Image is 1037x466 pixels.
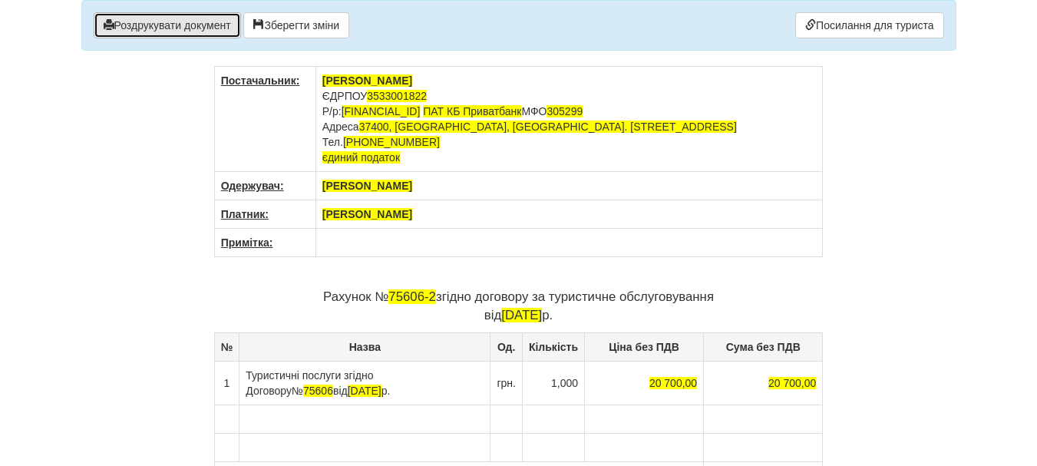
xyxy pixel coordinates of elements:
[303,385,333,397] span: 75606
[522,361,584,405] td: 1,000
[243,12,349,38] button: Зберегти зміни
[343,136,440,148] span: [PHONE_NUMBER]
[322,180,412,192] span: [PERSON_NAME]
[239,332,490,361] th: Назва
[522,332,584,361] th: Кількість
[490,332,523,361] th: Од.
[490,361,523,405] td: грн.
[214,332,239,361] th: №
[585,332,704,361] th: Ціна без ПДВ
[221,180,284,192] u: Одержувач:
[359,121,737,133] span: 37400, [GEOGRAPHIC_DATA], [GEOGRAPHIC_DATA]. [STREET_ADDRESS]
[649,377,697,389] span: 20 700,00
[348,385,381,397] span: [DATE]
[768,377,816,389] span: 20 700,00
[322,74,412,87] span: [PERSON_NAME]
[322,208,412,220] span: [PERSON_NAME]
[342,105,421,117] span: [FINANCIAL_ID]
[367,90,427,102] span: 3533001822
[423,105,521,117] span: ПАТ КБ Приватбанк
[221,74,300,87] u: Постачальник:
[322,151,400,164] span: єдиний податок
[94,12,241,38] button: Роздрукувати документ
[704,332,823,361] th: Сума без ПДВ
[214,361,239,405] td: 1
[547,105,583,117] span: 305299
[315,67,823,172] td: ЄДРПОУ Р/р: МФО Адреса Тел.
[795,12,943,38] a: Посилання для туриста
[214,288,824,325] p: Рахунок № згідно договору за туристичне обслуговування від р.
[388,289,436,304] span: 75606-2
[221,208,269,220] u: Платник:
[221,236,273,249] u: Примітка:
[501,308,542,322] span: [DATE]
[239,361,490,405] td: Туристичні послуги згідно Договору від р.
[292,385,333,397] span: №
